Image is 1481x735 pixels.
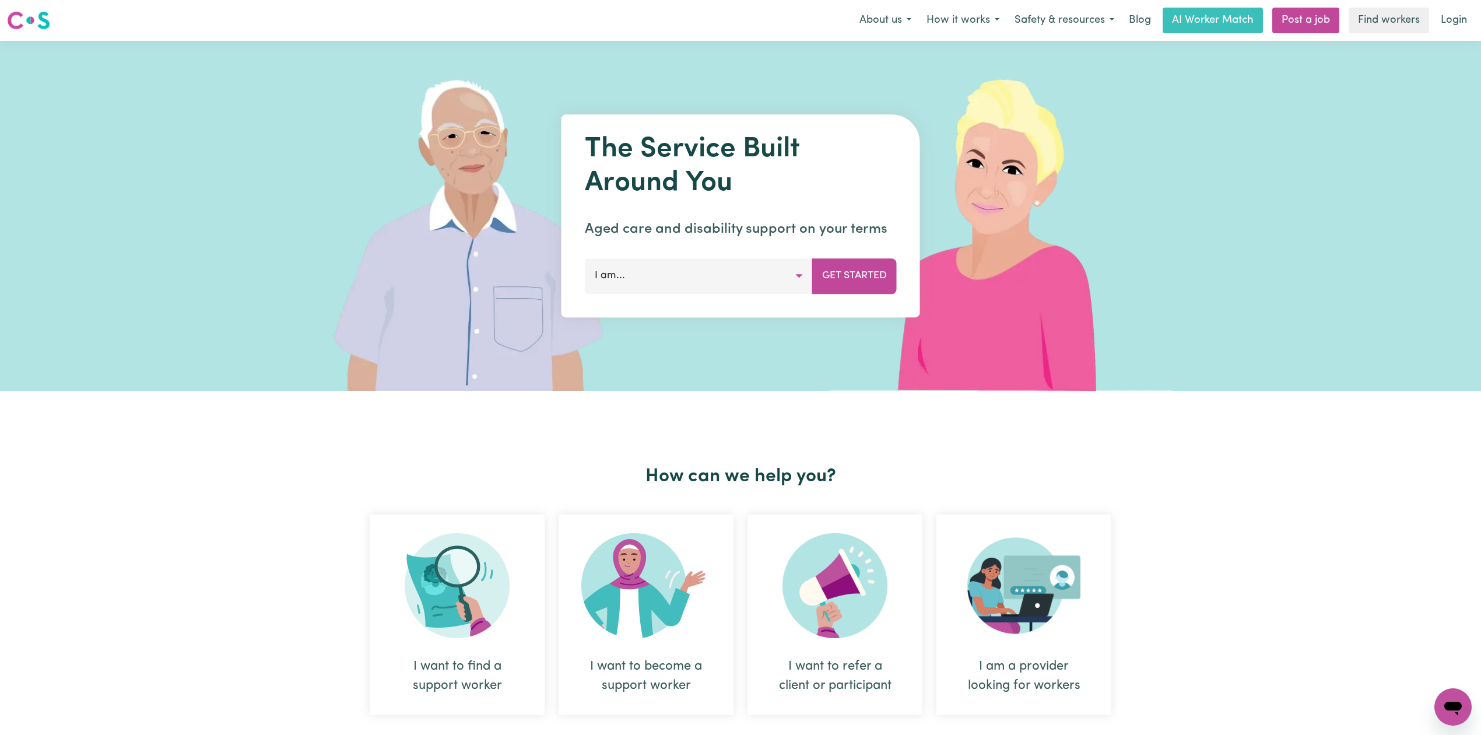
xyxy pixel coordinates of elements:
button: Safety & resources [1007,8,1122,33]
h1: The Service Built Around You [585,133,897,200]
div: I want to become a support worker [587,657,706,695]
a: Blog [1122,8,1158,33]
button: How it works [919,8,1007,33]
button: I am... [585,258,813,293]
a: AI Worker Match [1163,8,1263,33]
div: I want to find a support worker [370,514,545,715]
img: Provider [967,533,1080,638]
button: About us [852,8,919,33]
div: I want to refer a client or participant [775,657,894,695]
div: I am a provider looking for workers [964,657,1083,695]
p: Aged care and disability support on your terms [585,219,897,240]
img: Careseekers logo [7,10,50,31]
a: Find workers [1349,8,1429,33]
img: Refer [782,533,887,638]
div: I want to find a support worker [398,657,517,695]
div: I am a provider looking for workers [936,514,1111,715]
h2: How can we help you? [363,466,1118,488]
div: I want to refer a client or participant [747,514,922,715]
a: Post a job [1272,8,1339,33]
img: Search [405,533,510,638]
img: Become Worker [581,533,711,638]
div: I want to become a support worker [559,514,734,715]
button: Get Started [812,258,897,293]
iframe: Button to launch messaging window [1434,688,1472,726]
a: Careseekers logo [7,7,50,34]
a: Login [1434,8,1474,33]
